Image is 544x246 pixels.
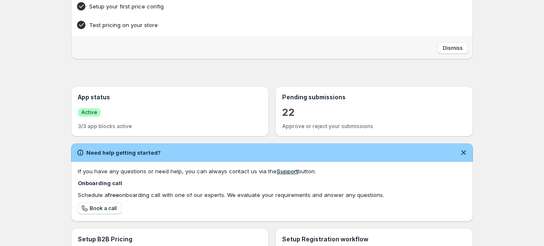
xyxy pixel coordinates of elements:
[282,235,466,243] h3: Setup Registration workflow
[78,108,101,117] a: SuccessActive
[78,179,466,187] h4: Onboarding call
[282,93,466,101] h3: Pending submissions
[89,21,429,29] h4: Test pricing on your store
[438,42,468,54] button: Dismiss
[277,168,298,175] a: Support
[78,202,122,214] a: Book a call
[78,93,262,101] h3: App status
[78,191,466,199] div: Schedule a onboarding call with one of our experts. We evaluate your requirements and answer any ...
[282,106,295,119] a: 22
[458,147,470,159] button: Dismiss notification
[86,148,161,157] h2: Need help getting started?
[443,45,463,52] span: Dismiss
[78,123,262,130] p: 3/3 app blocks active
[89,2,429,11] h4: Setup your first price config
[90,205,117,212] span: Book a call
[78,235,262,243] h3: Setup B2B Pricing
[78,167,466,175] div: If you have any questions or need help, you can always contact us via the button.
[108,191,119,198] b: free
[282,123,466,130] p: Approve or reject your submissions
[81,109,97,116] span: Active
